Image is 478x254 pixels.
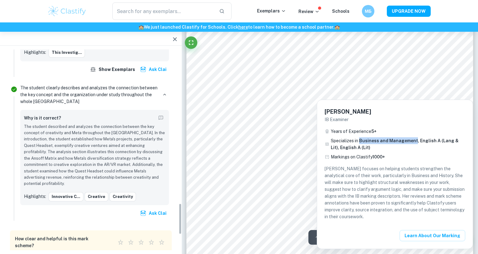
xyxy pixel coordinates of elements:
[373,154,385,159] span: 1000+
[325,107,465,116] h6: [PERSON_NAME]
[331,138,459,150] span: Business and Management, English A (Lang & Lit), English A (Lit)
[325,116,465,123] p: IB Examiner
[371,129,377,134] span: 5 +
[400,230,465,241] button: Learn about our Marking
[325,165,465,220] p: [PERSON_NAME] focuses on helping students strengthen the analytical core of their work, particula...
[331,128,377,135] p: Years of Experience
[331,137,465,151] p: Specializes in
[331,153,385,160] p: Markings on Clastify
